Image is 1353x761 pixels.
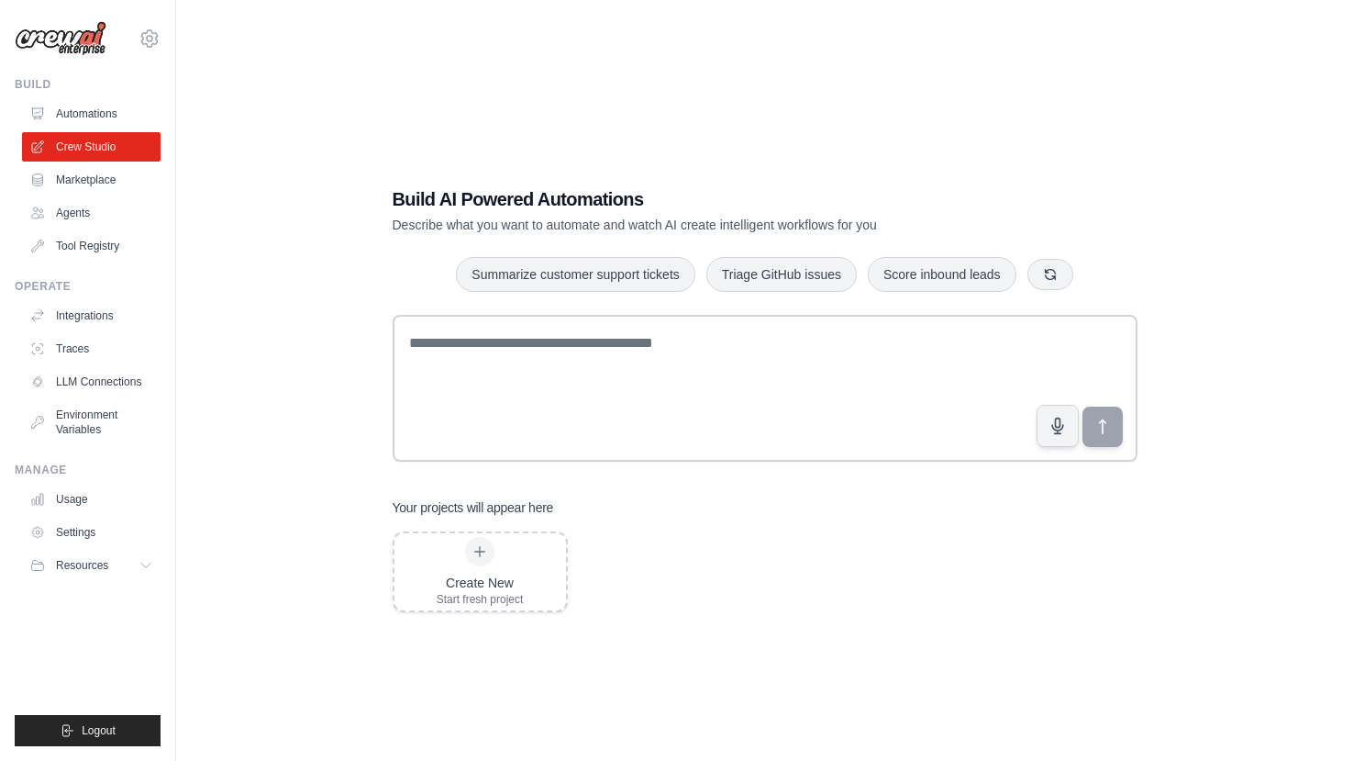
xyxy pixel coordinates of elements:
[1037,405,1079,447] button: Click to speak your automation idea
[456,257,694,292] button: Summarize customer support tickets
[15,77,161,92] div: Build
[56,558,108,573] span: Resources
[706,257,857,292] button: Triage GitHub issues
[22,165,161,195] a: Marketplace
[437,574,524,592] div: Create New
[22,334,161,364] a: Traces
[1027,259,1073,290] button: Get new suggestions
[22,367,161,397] a: LLM Connections
[15,21,106,56] img: Logo
[15,463,161,477] div: Manage
[15,715,161,746] button: Logout
[22,198,161,228] a: Agents
[15,279,161,294] div: Operate
[868,257,1016,292] button: Score inbound leads
[82,723,116,738] span: Logout
[22,400,161,444] a: Environment Variables
[393,216,1009,234] p: Describe what you want to automate and watch AI create intelligent workflows for you
[22,99,161,129] a: Automations
[393,186,1009,212] h1: Build AI Powered Automations
[22,485,161,514] a: Usage
[22,132,161,162] a: Crew Studio
[22,301,161,330] a: Integrations
[22,231,161,261] a: Tool Registry
[393,498,554,517] h3: Your projects will appear here
[22,518,161,547] a: Settings
[22,551,161,580] button: Resources
[437,592,524,607] div: Start fresh project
